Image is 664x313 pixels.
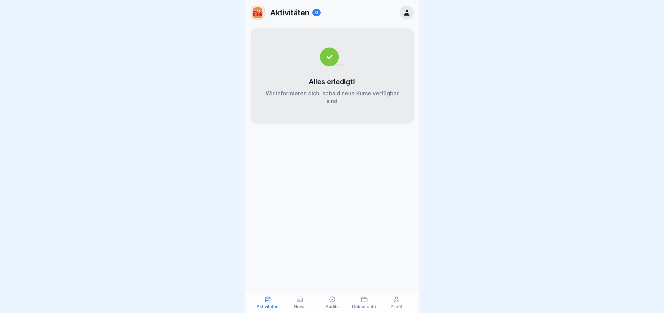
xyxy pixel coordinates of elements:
[320,48,344,66] img: completed.svg
[270,8,310,17] p: Aktivitäten
[294,304,306,309] p: News
[257,304,278,309] p: Aktivitäten
[312,9,321,16] div: 0
[251,6,264,19] img: w2f18lwxr3adf3talrpwf6id.png
[265,89,400,105] p: Wir informieren dich, sobald neue Kurse verfügbar sind
[352,304,376,309] p: Dokumente
[391,304,402,309] p: Profil
[309,78,355,86] p: Alles erledigt!
[326,304,339,309] p: Audits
